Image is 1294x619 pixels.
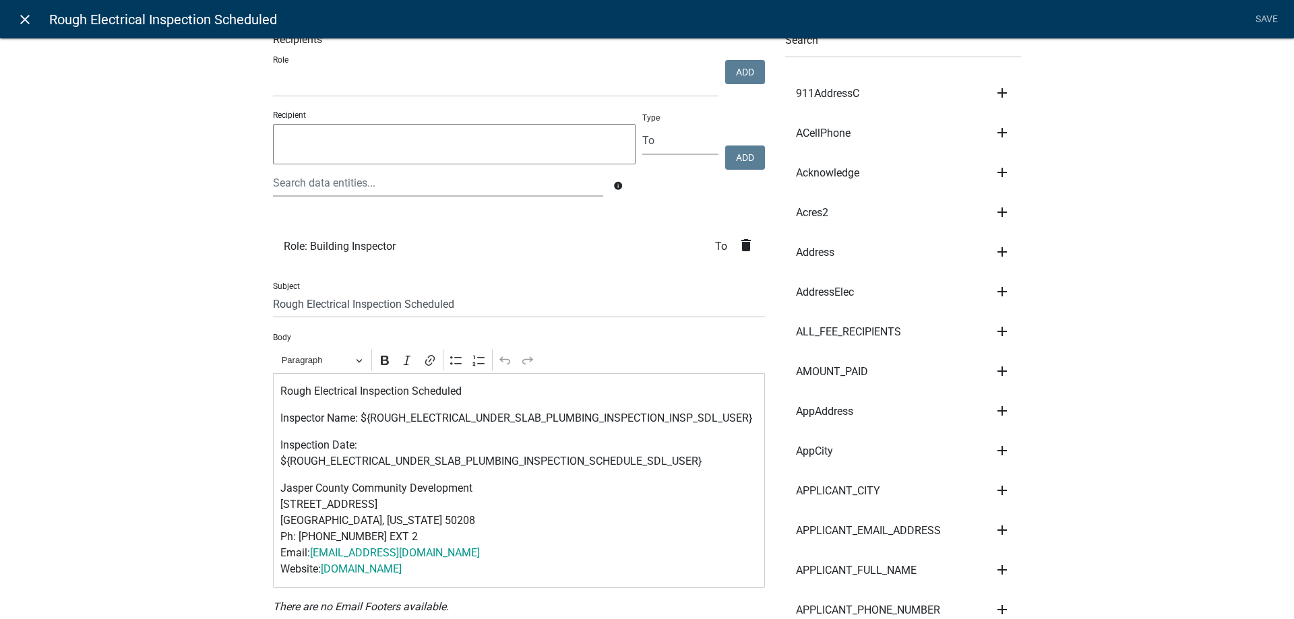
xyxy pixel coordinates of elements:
span: 911AddressC [796,88,859,99]
i: add [994,85,1010,101]
span: Paragraph [282,352,352,368]
label: Role [273,56,288,64]
i: close [17,11,33,28]
span: Role: Building Inspector [284,241,396,252]
span: Acres2 [796,207,828,218]
span: Acknowledge [796,168,859,178]
i: add [994,363,1010,379]
i: add [994,601,1010,618]
i: info [613,181,623,191]
span: APPLICANT_EMAIL_ADDRESS [796,525,941,536]
button: Add [725,145,765,170]
span: ALL_FEE_RECIPIENTS [796,327,901,337]
span: APPLICANT_CITY [796,486,880,496]
i: add [994,244,1010,260]
a: [DOMAIN_NAME] [321,562,402,575]
i: add [994,443,1010,459]
p: Recipient [273,109,636,121]
a: Save [1250,7,1283,32]
i: add [994,522,1010,538]
span: APPLICANT_PHONE_NUMBER [796,605,940,616]
label: Body [273,333,291,341]
span: AddressElec [796,287,854,298]
a: [EMAIL_ADDRESS][DOMAIN_NAME] [310,546,480,559]
span: APPLICANT_FULL_NAME [796,565,917,576]
span: AppAddress [796,406,853,417]
p: Rough Electrical Inspection Scheduled [280,383,758,399]
p: Inspector Name: ${ROUGH_ELECTRICAL_UNDER_SLAB_PLUMBING_INSPECTION_INSP_SDL_USER} [280,410,758,426]
span: To [715,241,738,252]
span: AppCity [796,446,833,457]
span: Rough Electrical Inspection Scheduled [49,6,277,33]
button: Add [725,60,765,84]
i: delete [738,237,754,253]
label: Type [642,114,660,122]
span: Address [796,247,834,258]
i: add [994,164,1010,181]
i: add [994,284,1010,300]
p: Inspection Date: ${ROUGH_ELECTRICAL_UNDER_SLAB_PLUMBING_INSPECTION_SCHEDULE_SDL_USER} [280,437,758,469]
i: There are no Email Footers available. [273,600,449,613]
i: add [994,403,1010,419]
span: ACellPhone [796,128,851,139]
i: add [994,323,1010,339]
i: add [994,562,1010,578]
i: add [994,204,1010,220]
i: add [994,125,1010,141]
span: AMOUNT_PAID [796,366,868,377]
div: Editor toolbar [273,347,765,372]
h6: Recipients [273,33,765,46]
input: Search data entities... [273,169,603,197]
button: Paragraph, Heading [276,350,369,370]
div: Editor editing area: main. Press Alt+0 for help. [273,373,765,588]
p: Jasper County Community Development [STREET_ADDRESS] [GEOGRAPHIC_DATA], [US_STATE] 50208 Ph: [PHO... [280,480,758,577]
i: add [994,482,1010,498]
